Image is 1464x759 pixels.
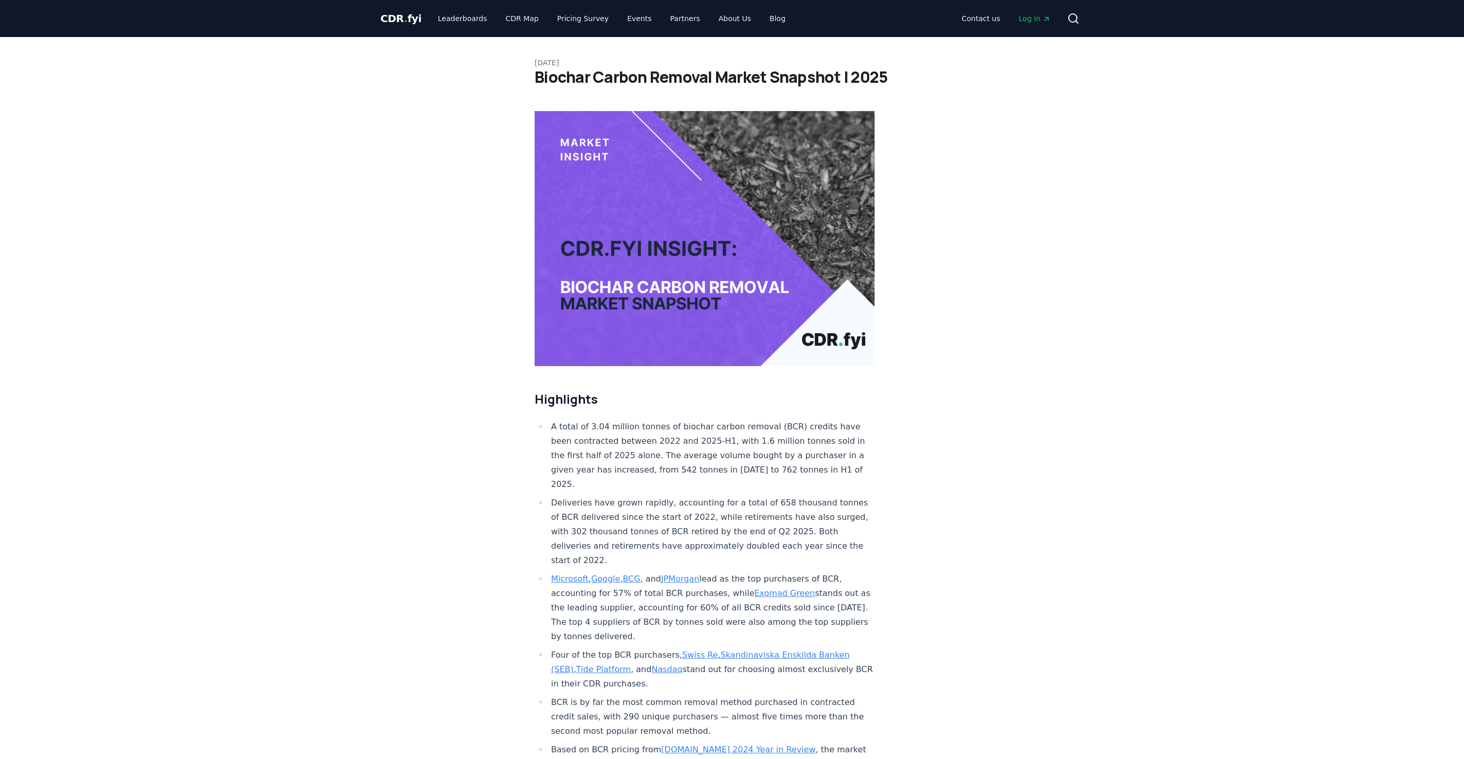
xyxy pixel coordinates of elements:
[619,9,660,28] a: Events
[535,58,929,68] p: [DATE]
[549,9,617,28] a: Pricing Survey
[404,12,408,25] span: .
[754,588,815,598] a: Exomad Green
[548,496,875,568] li: Deliveries have grown rapidly, accounting for a total of 658 thousand tonnes of BCR delivered sin...
[651,664,682,674] a: Nasdaq
[551,574,589,584] a: Microsoft
[1019,13,1051,24] span: Log in
[576,664,631,674] a: Tide Platform
[661,745,815,754] a: [DOMAIN_NAME] 2024 Year in Review
[548,648,875,691] li: Four of the top BCR purchasers, , , , and stand out for choosing almost exclusively BCR in their ...
[535,391,875,407] h2: Highlights
[548,695,875,738] li: BCR is by far the most common removal method purchased in contracted credit sales, with 290 uniqu...
[591,574,620,584] a: Google
[1011,9,1059,28] a: Log in
[430,9,794,28] nav: Main
[380,12,422,25] span: CDR fyi
[954,9,1009,28] a: Contact us
[662,9,708,28] a: Partners
[548,572,875,644] li: , , , and lead as the top purchasers of BCR, accounting for 57% of total BCR purchases, while sta...
[954,9,1059,28] nav: Main
[380,11,422,26] a: CDR.fyi
[682,650,718,660] a: Swiss Re
[548,420,875,492] li: A total of 3.04 million tonnes of biochar carbon removal (BCR) credits have been contracted betwe...
[535,68,929,86] h1: Biochar Carbon Removal Market Snapshot | 2025
[623,574,640,584] a: BCG
[661,574,699,584] a: JPMorgan
[535,111,875,366] img: blog post image
[498,9,547,28] a: CDR Map
[710,9,759,28] a: About Us
[430,9,496,28] a: Leaderboards
[761,9,794,28] a: Blog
